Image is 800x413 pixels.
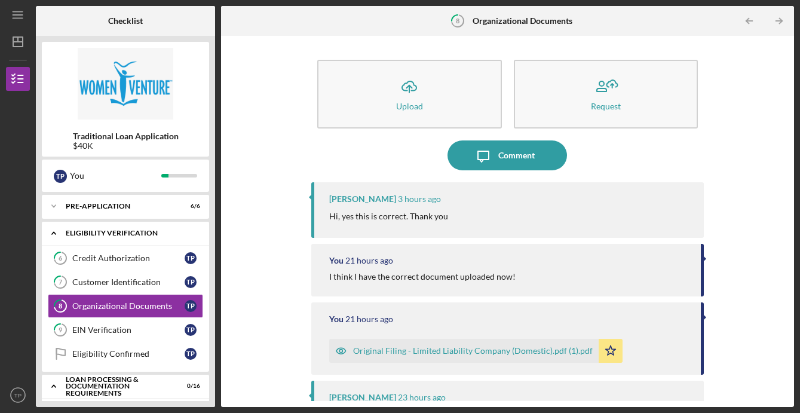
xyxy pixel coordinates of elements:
[329,194,396,204] div: [PERSON_NAME]
[345,314,393,324] time: 2025-09-08 23:10
[72,253,185,263] div: Credit Authorization
[345,256,393,265] time: 2025-09-08 23:13
[73,141,179,151] div: $40K
[72,301,185,311] div: Organizational Documents
[48,318,203,342] a: 9EIN VerificationTP
[179,383,200,390] div: 0 / 16
[48,294,203,318] a: 8Organizational DocumentsTP
[66,376,170,397] div: Loan Processing & Documentation Requirements
[59,326,63,334] tspan: 9
[185,252,197,264] div: T P
[329,393,396,402] div: [PERSON_NAME]
[185,276,197,288] div: T P
[353,346,593,356] div: Original Filing - Limited Liability Company (Domestic).pdf (1).pdf
[72,325,185,335] div: EIN Verification
[329,339,623,363] button: Original Filing - Limited Liability Company (Domestic).pdf (1).pdf
[59,279,63,286] tspan: 7
[14,392,22,399] text: TP
[108,16,143,26] b: Checklist
[179,203,200,210] div: 6 / 6
[398,194,441,204] time: 2025-09-09 17:38
[329,314,344,324] div: You
[70,166,161,186] div: You
[514,60,698,129] button: Request
[591,102,621,111] div: Request
[66,203,170,210] div: Pre-Application
[48,246,203,270] a: 6Credit AuthorizationTP
[329,272,516,282] div: I think I have the correct document uploaded now!
[329,210,448,223] p: Hi, yes this is correct. Thank you
[72,277,185,287] div: Customer Identification
[498,140,535,170] div: Comment
[473,16,572,26] b: Organizational Documents
[59,255,63,262] tspan: 6
[72,349,185,359] div: Eligibility Confirmed
[66,230,194,237] div: Eligibility Verification
[456,17,459,25] tspan: 8
[185,348,197,360] div: T P
[48,342,203,366] a: Eligibility ConfirmedTP
[42,48,209,120] img: Product logo
[329,256,344,265] div: You
[396,102,423,111] div: Upload
[59,302,62,310] tspan: 8
[317,60,502,129] button: Upload
[73,131,179,141] b: Traditional Loan Application
[185,324,197,336] div: T P
[185,300,197,312] div: T P
[447,140,567,170] button: Comment
[398,393,446,402] time: 2025-09-08 21:43
[48,270,203,294] a: 7Customer IdentificationTP
[6,383,30,407] button: TP
[54,170,67,183] div: T P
